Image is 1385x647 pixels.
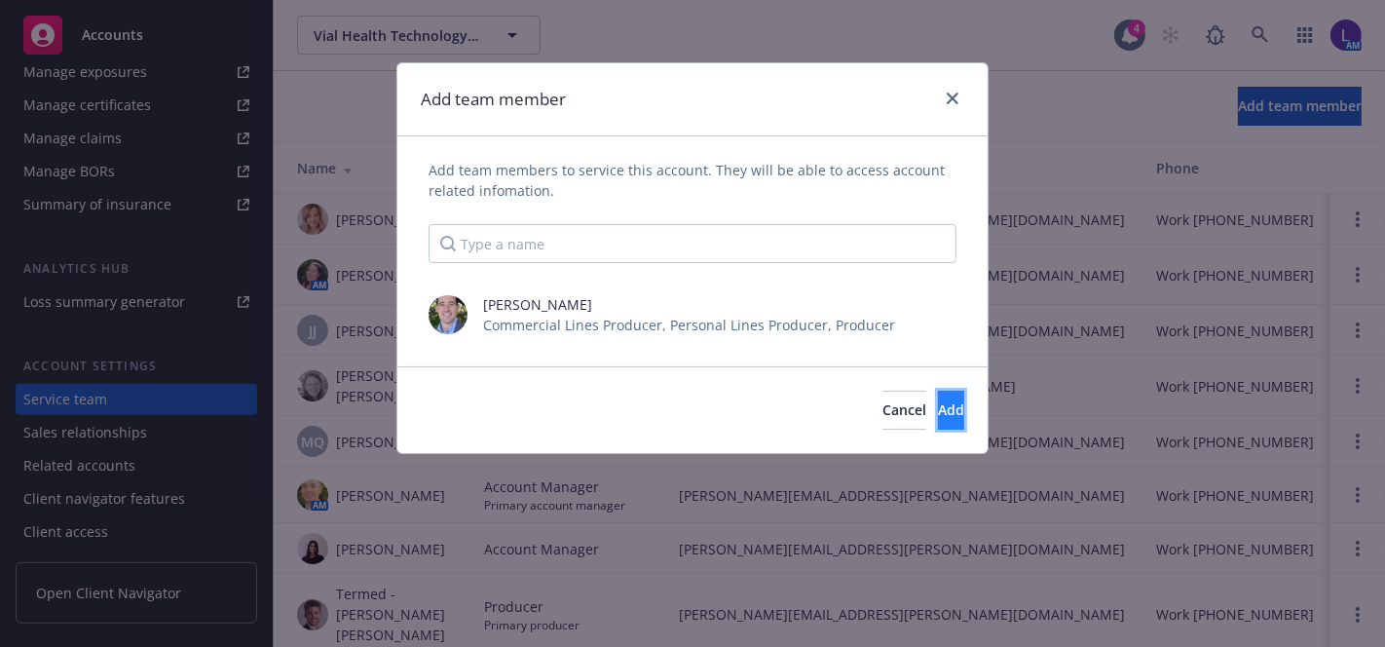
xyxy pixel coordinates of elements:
[882,391,926,430] button: Cancel
[397,286,988,343] div: photo[PERSON_NAME]Commercial Lines Producer, Personal Lines Producer, Producer
[483,294,895,315] span: [PERSON_NAME]
[421,87,566,112] h1: Add team member
[429,160,956,201] span: Add team members to service this account. They will be able to access account related infomation.
[429,224,956,263] input: Type a name
[882,400,926,419] span: Cancel
[483,315,895,335] span: Commercial Lines Producer, Personal Lines Producer, Producer
[938,391,964,430] button: Add
[941,87,964,110] a: close
[429,295,468,334] img: photo
[938,400,964,419] span: Add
